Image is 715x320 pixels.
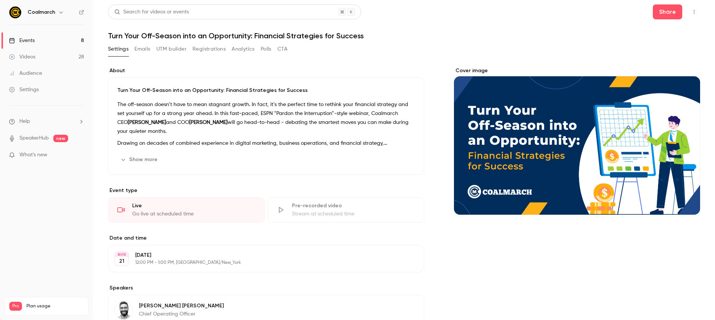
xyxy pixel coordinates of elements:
p: 12:00 PM - 1:00 PM, [GEOGRAPHIC_DATA]/New_York [135,260,385,266]
iframe: Noticeable Trigger [75,152,84,159]
span: new [53,135,68,142]
div: Settings [9,86,39,93]
li: help-dropdown-opener [9,118,84,125]
label: Speakers [108,284,424,292]
label: Cover image [454,67,700,74]
div: Live [132,202,255,209]
p: 21 [119,257,124,265]
span: Help [19,118,30,125]
div: Pre-recorded videoStream at scheduled time [268,197,425,223]
p: [PERSON_NAME] [PERSON_NAME] [139,302,376,310]
p: [DATE] [135,252,385,259]
button: UTM builder [156,43,187,55]
p: Turn Your Off-Season into an Opportunity: Financial Strategies for Success [117,87,415,94]
button: Share [653,4,682,19]
button: Show more [117,154,162,166]
div: Events [9,37,35,44]
h1: Turn Your Off-Season into an Opportunity: Financial Strategies for Success [108,31,700,40]
div: LiveGo live at scheduled time [108,197,265,223]
div: AUG [115,252,128,257]
a: SpeakerHub [19,134,49,142]
div: Videos [9,53,35,61]
label: About [108,67,424,74]
div: Audience [9,70,42,77]
button: Settings [108,43,128,55]
div: Pre-recorded video [292,202,415,209]
section: Cover image [454,67,700,215]
div: Search for videos or events [114,8,189,16]
label: Date and time [108,234,424,242]
div: Stream at scheduled time [292,210,415,218]
button: CTA [277,43,287,55]
p: Chief Operating Officer [139,310,376,318]
span: Plan usage [26,303,84,309]
button: Registrations [193,43,226,55]
span: What's new [19,151,47,159]
button: Analytics [232,43,255,55]
p: Event type [108,187,424,194]
button: Polls [261,43,271,55]
h6: Coalmarch [28,9,55,16]
span: Pro [9,302,22,311]
button: Emails [134,43,150,55]
img: Frank Andolina [115,301,133,319]
strong: [PERSON_NAME] [189,120,228,125]
img: Coalmarch [9,6,21,18]
strong: [PERSON_NAME] [128,120,166,125]
div: Go live at scheduled time [132,210,255,218]
p: The off-season doesn’t have to mean stagnant growth. In fact, it’s the perfect time to rethink yo... [117,100,415,136]
p: Drawing on decades of combined experience in digital marketing, business operations, and financia... [117,139,415,148]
